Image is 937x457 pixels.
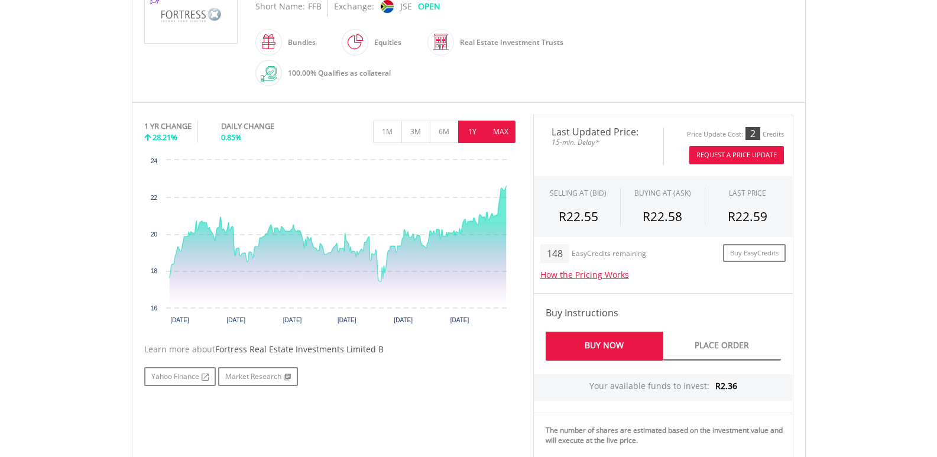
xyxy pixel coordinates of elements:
[226,317,245,323] text: [DATE]
[546,306,781,320] h4: Buy Instructions
[150,158,157,164] text: 24
[150,195,157,201] text: 22
[454,28,563,57] div: Real Estate Investment Trusts
[150,231,157,238] text: 20
[144,343,515,355] div: Learn more about
[723,244,786,262] a: Buy EasyCredits
[458,121,487,143] button: 1Y
[144,154,515,332] svg: Interactive chart
[550,188,607,198] div: SELLING AT (BID)
[450,317,469,323] text: [DATE]
[153,132,177,142] span: 28.21%
[144,154,515,332] div: Chart. Highcharts interactive chart.
[572,249,646,260] div: EasyCredits remaining
[763,130,784,139] div: Credits
[170,317,189,323] text: [DATE]
[401,121,430,143] button: 3M
[543,137,654,148] span: 15-min. Delay*
[218,367,298,386] a: Market Research
[487,121,515,143] button: MAX
[745,127,760,140] div: 2
[150,268,157,274] text: 18
[368,28,401,57] div: Equities
[687,130,743,139] div: Price Update Cost:
[283,317,301,323] text: [DATE]
[215,343,384,355] span: Fortress Real Estate Investments Limited B
[729,188,766,198] div: LAST PRICE
[430,121,459,143] button: 6M
[282,28,316,57] div: Bundles
[728,208,767,225] span: R22.59
[150,305,157,312] text: 16
[663,332,781,361] a: Place Order
[144,367,216,386] a: Yahoo Finance
[221,121,314,132] div: DAILY CHANGE
[715,380,737,391] span: R2.36
[288,68,391,78] span: 100.00% Qualifies as collateral
[373,121,402,143] button: 1M
[643,208,682,225] span: R22.58
[689,146,784,164] button: Request A Price Update
[543,127,654,137] span: Last Updated Price:
[559,208,598,225] span: R22.55
[534,374,793,401] div: Your available funds to invest:
[546,332,663,361] a: Buy Now
[546,425,788,445] div: The number of shares are estimated based on the investment value and will execute at the live price.
[634,188,691,198] span: BUYING AT (ASK)
[338,317,356,323] text: [DATE]
[221,132,242,142] span: 0.85%
[540,244,569,263] div: 148
[144,121,192,132] div: 1 YR CHANGE
[261,66,277,82] img: collateral-qualifying-green.svg
[394,317,413,323] text: [DATE]
[540,269,629,280] a: How the Pricing Works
